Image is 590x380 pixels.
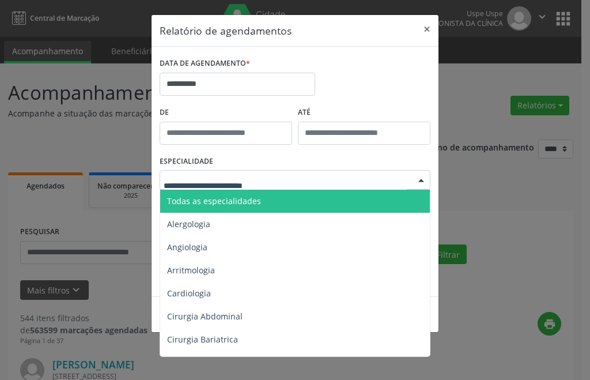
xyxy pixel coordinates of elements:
span: Alergologia [167,219,210,229]
span: Angiologia [167,242,207,253]
span: Cardiologia [167,288,211,299]
span: Todas as especialidades [167,195,261,206]
label: ATÉ [298,104,430,122]
button: Close [415,15,438,43]
label: De [160,104,292,122]
label: DATA DE AGENDAMENTO [160,55,250,73]
span: Cirurgia Abdominal [167,311,243,322]
label: ESPECIALIDADE [160,153,213,171]
h5: Relatório de agendamentos [160,23,292,38]
span: Arritmologia [167,265,215,276]
span: Cirurgia Bariatrica [167,334,238,345]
